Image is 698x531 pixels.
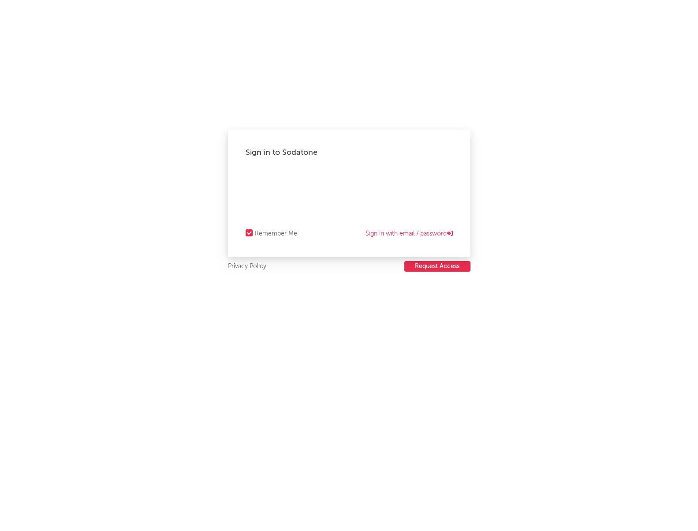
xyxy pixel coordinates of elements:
a: Privacy Policy [228,261,266,272]
div: Sign in to Sodatone [246,147,453,158]
button: Request Access [404,261,470,272]
div: Remember Me [255,228,297,239]
a: Sign in with email / password [366,228,453,239]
